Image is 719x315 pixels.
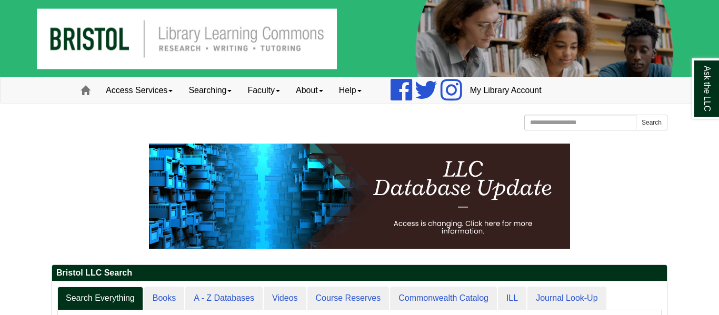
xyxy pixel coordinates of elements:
a: Search Everything [57,287,143,310]
a: Videos [264,287,306,310]
a: About [288,77,331,104]
a: Access Services [98,77,181,104]
a: My Library Account [462,77,550,104]
a: Course Reserves [307,287,390,310]
a: ILL [498,287,526,310]
a: Help [331,77,370,104]
img: HTML tutorial [149,144,570,249]
a: A - Z Databases [185,287,263,310]
button: Search [636,115,667,130]
h2: Bristol LLC Search [52,265,667,281]
a: Commonwealth Catalog [390,287,497,310]
a: Faculty [239,77,288,104]
a: Journal Look-Up [527,287,606,310]
a: Searching [181,77,239,104]
a: Books [144,287,184,310]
